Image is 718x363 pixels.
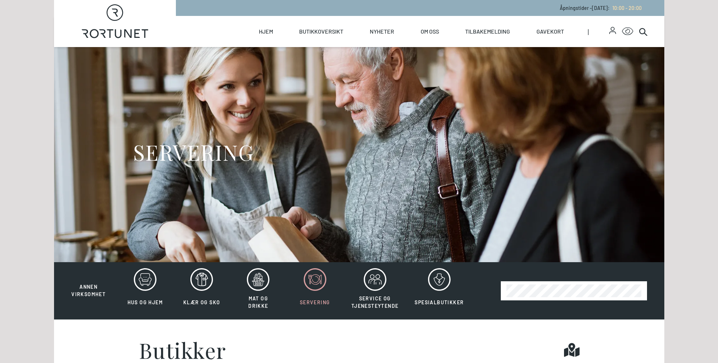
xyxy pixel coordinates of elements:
button: Open Accessibility Menu [622,26,633,37]
a: Hjem [259,16,273,47]
span: 10:00 - 20:00 [612,5,642,11]
span: Spesialbutikker [415,299,464,305]
span: Annen virksomhet [71,284,106,297]
h1: Butikker [139,339,226,361]
span: Klær og sko [183,299,220,305]
button: Hus og hjem [118,268,173,314]
button: Annen virksomhet [61,268,116,298]
span: Mat og drikke [248,295,268,309]
button: Mat og drikke [231,268,286,314]
span: Hus og hjem [127,299,163,305]
button: Klær og sko [174,268,229,314]
a: Gavekort [536,16,564,47]
a: Tilbakemelding [465,16,510,47]
button: Service og tjenesteytende [344,268,406,314]
button: Servering [287,268,343,314]
a: Nyheter [370,16,394,47]
a: Om oss [421,16,439,47]
span: | [588,16,610,47]
h1: SERVERING [133,139,254,165]
a: 10:00 - 20:00 [610,5,642,11]
button: Spesialbutikker [407,268,471,314]
span: Servering [300,299,330,305]
span: Service og tjenesteytende [351,295,399,309]
a: Butikkoversikt [299,16,343,47]
p: Åpningstider - [DATE] : [560,4,642,12]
